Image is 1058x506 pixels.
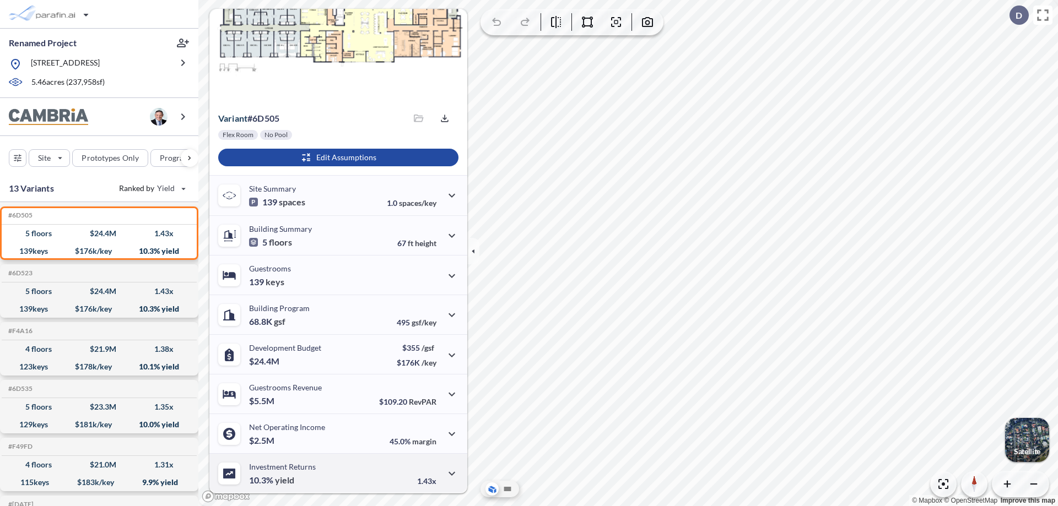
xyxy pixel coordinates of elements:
[501,482,514,496] button: Site Plan
[1016,10,1022,20] p: D
[269,237,292,248] span: floors
[1014,447,1040,456] p: Satellite
[218,149,458,166] button: Edit Assumptions
[1005,418,1049,462] img: Switcher Image
[72,149,148,167] button: Prototypes Only
[249,224,312,233] p: Building Summary
[249,184,296,193] p: Site Summary
[249,197,305,208] p: 139
[218,113,279,124] p: # 6d505
[422,358,436,367] span: /key
[397,358,436,367] p: $176K
[422,343,434,352] span: /gsf
[202,490,250,503] a: Mapbox homepage
[6,327,33,335] h5: Click to copy the code
[249,475,294,486] p: 10.3%
[249,276,284,287] p: 139
[397,238,436,248] p: 67
[150,149,210,167] button: Program
[274,316,285,327] span: gsf
[249,395,276,406] p: $5.5M
[223,130,253,139] p: Flex Room
[249,383,322,392] p: Guestrooms Revenue
[379,397,436,406] p: $109.20
[6,211,33,219] h5: Click to copy the code
[9,37,77,49] p: Renamed Project
[408,238,413,248] span: ft
[38,153,51,164] p: Site
[31,77,105,89] p: 5.46 acres ( 237,958 sf)
[29,149,70,167] button: Site
[157,183,175,194] span: Yield
[9,182,54,195] p: 13 Variants
[9,108,88,126] img: BrandImage
[412,437,436,446] span: margin
[275,475,294,486] span: yield
[399,198,436,208] span: spaces/key
[6,385,33,393] h5: Click to copy the code
[249,462,316,471] p: Investment Returns
[82,153,139,164] p: Prototypes Only
[397,318,436,327] p: 495
[316,152,376,163] p: Edit Assumptions
[417,476,436,486] p: 1.43x
[249,316,285,327] p: 68.8K
[279,197,305,208] span: spaces
[264,130,288,139] p: No Pool
[409,397,436,406] span: RevPAR
[266,276,284,287] span: keys
[397,343,436,352] p: $355
[387,198,436,208] p: 1.0
[415,238,436,248] span: height
[6,443,33,450] h5: Click to copy the code
[912,497,942,504] a: Mapbox
[944,497,997,504] a: OpenStreetMap
[1005,418,1049,462] button: Switcher ImageSatellite
[6,269,33,277] h5: Click to copy the code
[249,422,325,432] p: Net Operating Income
[249,264,291,273] p: Guestrooms
[485,482,499,496] button: Aerial View
[160,153,191,164] p: Program
[110,179,193,197] button: Ranked by Yield
[249,343,321,352] p: Development Budget
[412,318,436,327] span: gsf/key
[150,108,168,126] img: user logo
[249,356,281,367] p: $24.4M
[249,237,292,248] p: 5
[390,437,436,446] p: 45.0%
[249,435,276,446] p: $2.5M
[218,113,247,123] span: Variant
[249,303,310,313] p: Building Program
[31,57,100,71] p: [STREET_ADDRESS]
[1001,497,1055,504] a: Improve this map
